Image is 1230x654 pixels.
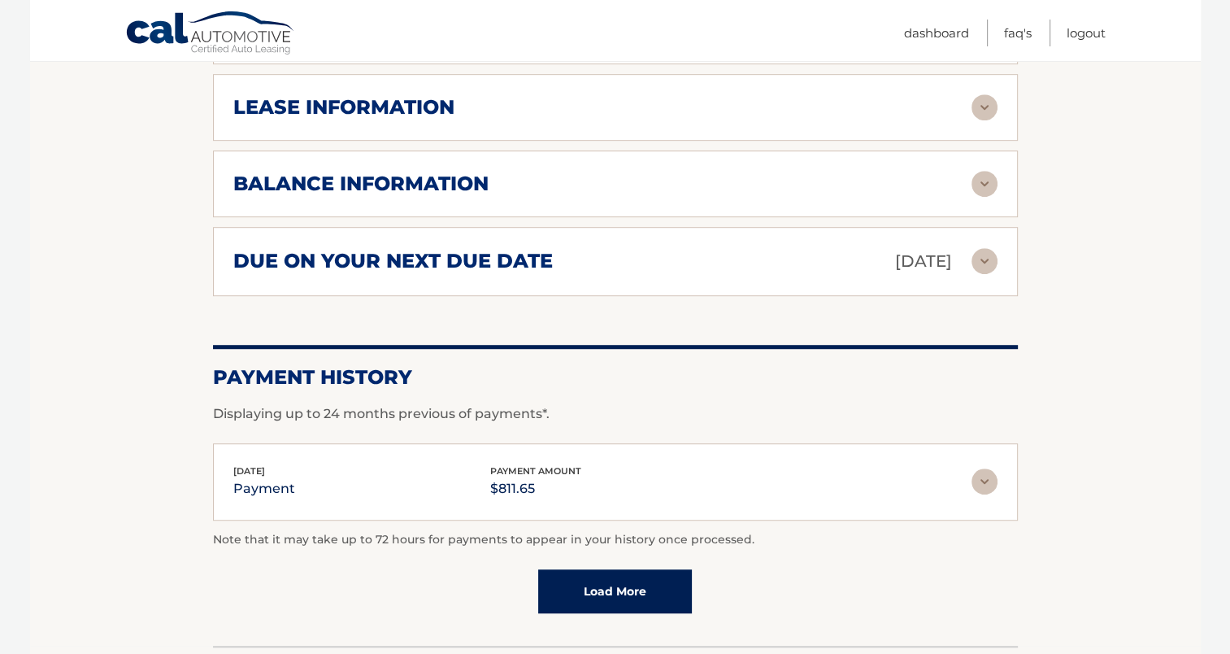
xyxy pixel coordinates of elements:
[233,172,489,196] h2: balance information
[213,365,1018,390] h2: Payment History
[490,477,581,500] p: $811.65
[971,248,997,274] img: accordion-rest.svg
[233,95,454,120] h2: lease information
[971,94,997,120] img: accordion-rest.svg
[233,249,553,273] h2: due on your next due date
[538,569,692,613] a: Load More
[1067,20,1106,46] a: Logout
[213,530,1018,550] p: Note that it may take up to 72 hours for payments to appear in your history once processed.
[904,20,969,46] a: Dashboard
[895,247,952,276] p: [DATE]
[125,11,296,58] a: Cal Automotive
[971,171,997,197] img: accordion-rest.svg
[233,477,295,500] p: payment
[971,469,997,495] img: accordion-rest.svg
[213,404,1018,424] p: Displaying up to 24 months previous of payments*.
[490,465,581,477] span: payment amount
[1004,20,1032,46] a: FAQ's
[233,465,265,477] span: [DATE]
